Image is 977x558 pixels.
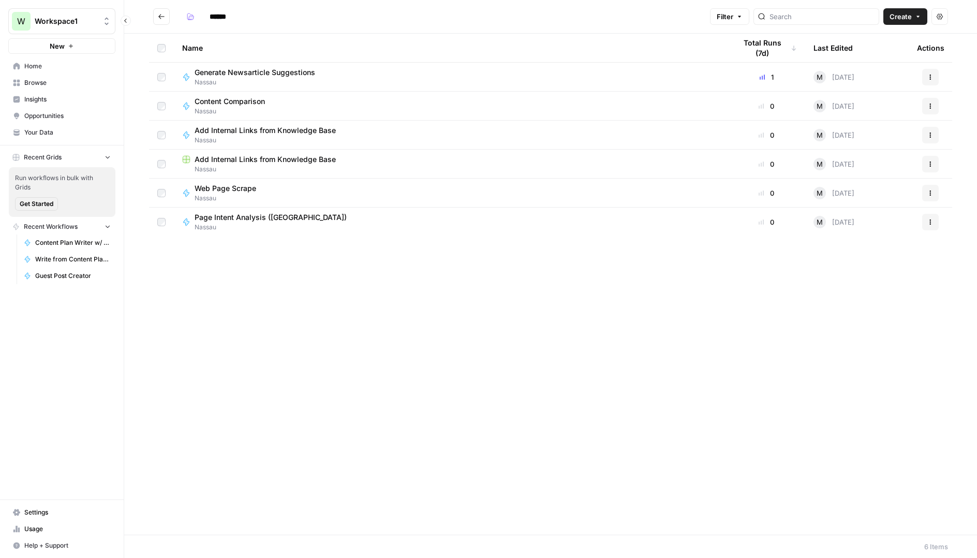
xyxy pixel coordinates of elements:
span: Recent Workflows [24,222,78,231]
span: Page Intent Analysis ([GEOGRAPHIC_DATA]) [195,212,347,223]
div: [DATE] [813,187,854,199]
div: 0 [736,159,797,169]
span: Usage [24,524,111,534]
a: Insights [8,91,115,108]
span: Nassau [195,136,344,145]
div: [DATE] [813,100,854,112]
div: 0 [736,130,797,140]
button: Recent Grids [8,150,115,165]
a: Browse [8,75,115,91]
span: New [50,41,65,51]
div: [DATE] [813,129,854,141]
div: Total Runs (7d) [736,34,797,62]
span: M [817,130,823,140]
span: Generate Newsarticle Suggestions [195,67,315,78]
button: New [8,38,115,54]
span: Nassau [195,78,323,87]
a: Guest Post Creator [19,268,115,284]
span: Web Page Scrape [195,183,256,194]
a: Usage [8,521,115,537]
span: M [817,159,823,169]
div: [DATE] [813,158,854,170]
span: Home [24,62,111,71]
span: Run workflows in bulk with Grids [15,173,109,192]
span: Add Internal Links from Knowledge Base [195,125,336,136]
span: W [17,15,25,27]
span: M [817,72,823,82]
span: Add Internal Links from Knowledge Base [195,154,336,165]
span: Nassau [195,107,273,116]
button: Create [883,8,927,25]
span: Content Comparison [195,96,265,107]
span: Nassau [182,165,719,174]
div: Last Edited [813,34,853,62]
a: Page Intent Analysis ([GEOGRAPHIC_DATA])Nassau [182,212,719,232]
input: Search [769,11,875,22]
a: Web Page ScrapeNassau [182,183,719,203]
a: Opportunities [8,108,115,124]
button: Recent Workflows [8,219,115,234]
a: Add Internal Links from Knowledge BaseNassau [182,154,719,174]
a: Content ComparisonNassau [182,96,719,116]
a: Home [8,58,115,75]
span: Create [890,11,912,22]
span: Browse [24,78,111,87]
button: Workspace: Workspace1 [8,8,115,34]
a: Generate Newsarticle SuggestionsNassau [182,67,719,87]
span: Guest Post Creator [35,271,111,281]
div: [DATE] [813,71,854,83]
span: M [817,217,823,227]
button: Filter [710,8,749,25]
button: Get Started [15,197,58,211]
button: Help + Support [8,537,115,554]
span: Nassau [195,223,355,232]
span: Workspace1 [35,16,97,26]
span: Help + Support [24,541,111,550]
span: M [817,188,823,198]
span: Filter [717,11,733,22]
span: Your Data [24,128,111,137]
a: Settings [8,504,115,521]
a: Add Internal Links from Knowledge BaseNassau [182,125,719,145]
span: Content Plan Writer w/ Visual Suggestions (KO) [35,238,111,247]
div: Name [182,34,719,62]
div: 0 [736,217,797,227]
span: Write from Content Plan (KO) [35,255,111,264]
span: Settings [24,508,111,517]
span: Opportunities [24,111,111,121]
div: [DATE] [813,216,854,228]
div: 0 [736,101,797,111]
div: Actions [917,34,944,62]
a: Write from Content Plan (KO) [19,251,115,268]
span: M [817,101,823,111]
span: Insights [24,95,111,104]
span: Recent Grids [24,153,62,162]
button: Go back [153,8,170,25]
a: Content Plan Writer w/ Visual Suggestions (KO) [19,234,115,251]
div: 1 [736,72,797,82]
div: 6 Items [924,541,948,552]
div: 0 [736,188,797,198]
span: Get Started [20,199,53,209]
a: Your Data [8,124,115,141]
span: Nassau [195,194,264,203]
